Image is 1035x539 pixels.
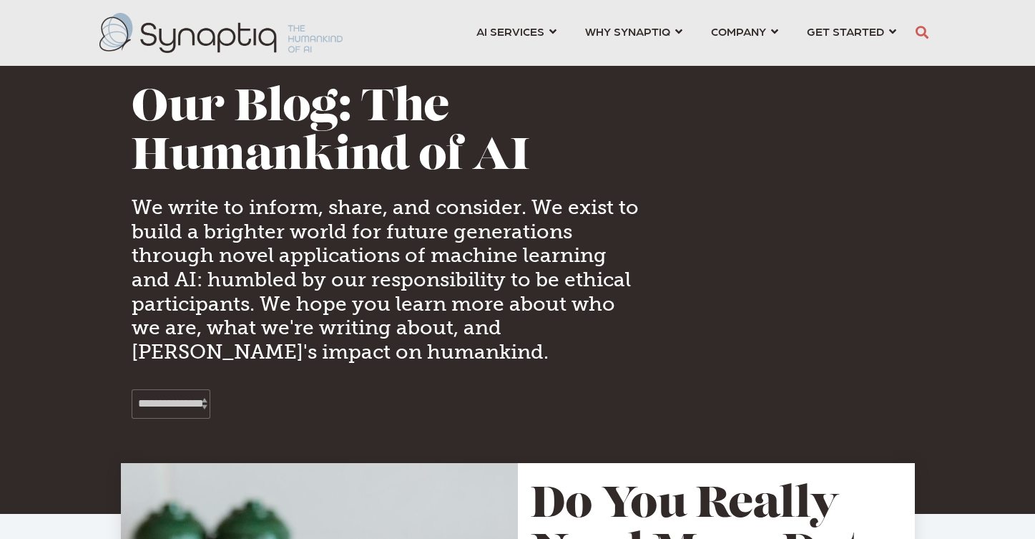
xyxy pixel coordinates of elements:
span: WHY SYNAPTIQ [585,21,670,41]
span: COMPANY [711,21,766,41]
img: synaptiq logo-2 [99,13,343,53]
span: AI SERVICES [476,21,544,41]
nav: menu [462,7,911,59]
span: GET STARTED [807,21,884,41]
a: GET STARTED [807,18,896,44]
a: COMPANY [711,18,778,44]
a: AI SERVICES [476,18,556,44]
h4: We write to inform, share, and consider. We exist to build a brighter world for future generation... [132,195,639,364]
a: WHY SYNAPTIQ [585,18,682,44]
h1: Our Blog: The Humankind of AI [132,85,639,183]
